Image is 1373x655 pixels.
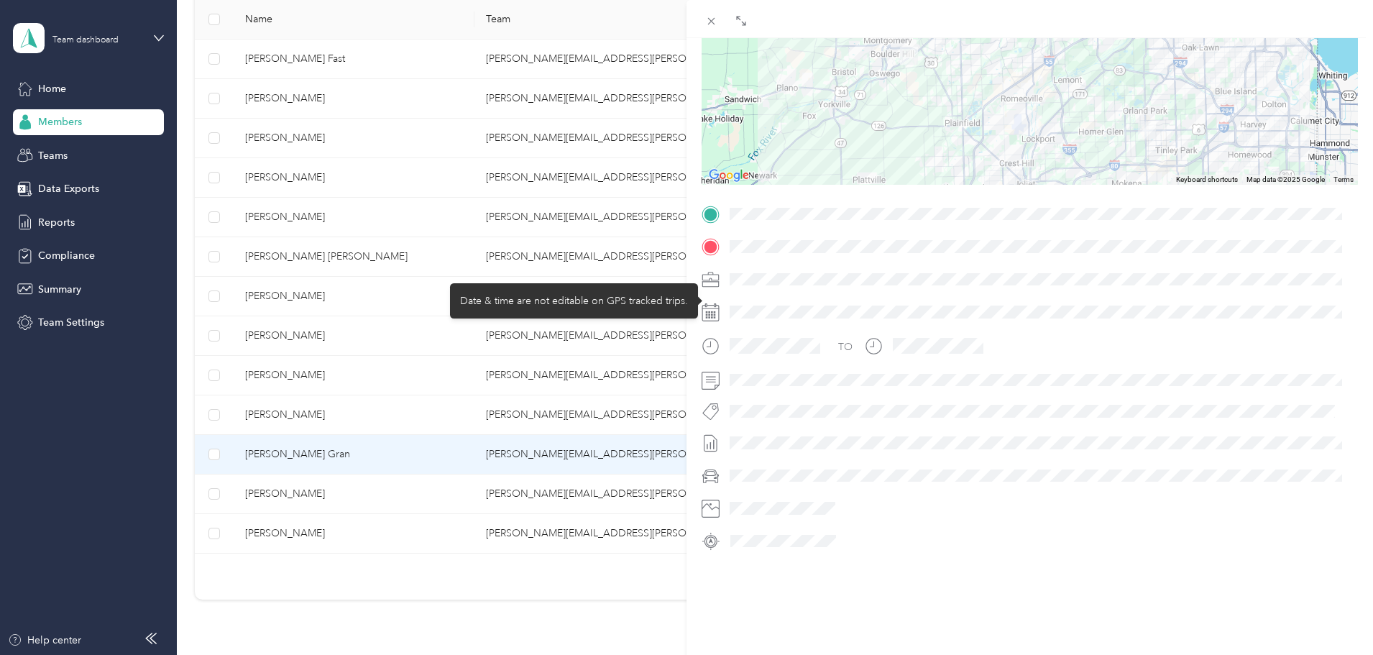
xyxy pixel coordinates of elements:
[705,166,753,185] img: Google
[450,283,698,319] div: Date & time are not editable on GPS tracked trips.
[705,166,753,185] a: Open this area in Google Maps (opens a new window)
[1246,175,1325,183] span: Map data ©2025 Google
[1333,175,1354,183] a: Terms (opens in new tab)
[1292,574,1373,655] iframe: Everlance-gr Chat Button Frame
[838,339,853,354] div: TO
[1176,175,1238,185] button: Keyboard shortcuts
